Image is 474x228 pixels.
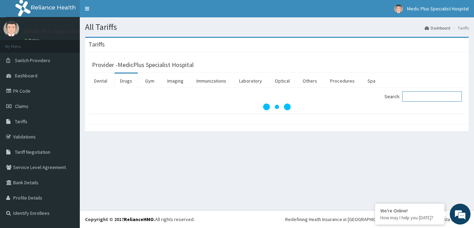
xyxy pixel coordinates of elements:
footer: All rights reserved. [80,210,474,228]
a: RelianceHMO [124,216,154,222]
strong: Copyright © 2017 . [85,216,155,222]
a: Laboratory [234,74,268,88]
a: Others [297,74,323,88]
a: Immunizations [191,74,232,88]
div: We're Online! [380,208,439,214]
a: Procedures [324,74,360,88]
span: Tariffs [15,118,27,125]
a: Optical [269,74,295,88]
h3: Provider - MedicPlus Specialist Hospital [92,62,194,68]
p: How may I help you today? [380,215,439,221]
h1: All Tariffs [85,23,469,32]
a: Dental [88,74,113,88]
li: Tariffs [451,25,469,31]
label: Search: [384,91,462,102]
h3: Tariffs [88,41,105,48]
span: Dashboard [15,73,37,79]
textarea: Type your message and hit 'Enter' [3,153,132,177]
a: Imaging [162,74,189,88]
a: Dashboard [425,25,450,31]
img: User Image [394,5,403,13]
span: Tariff Negotiation [15,149,50,155]
a: Drugs [115,74,138,88]
img: d_794563401_company_1708531726252_794563401 [13,35,28,52]
a: Spa [362,74,381,88]
div: Minimize live chat window [114,3,130,20]
span: We're online! [40,69,96,139]
span: Claims [15,103,28,109]
img: User Image [3,21,19,36]
p: Medic Plus Specialist Hospital [24,28,105,34]
svg: audio-loading [263,93,291,121]
a: Gym [139,74,160,88]
span: Medic Plus Specialist Hospital [407,6,469,12]
input: Search: [402,91,462,102]
span: Switch Providers [15,57,50,64]
div: Chat with us now [36,39,117,48]
a: Online [24,38,41,43]
div: Redefining Heath Insurance in [GEOGRAPHIC_DATA] using Telemedicine and Data Science! [285,216,469,223]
